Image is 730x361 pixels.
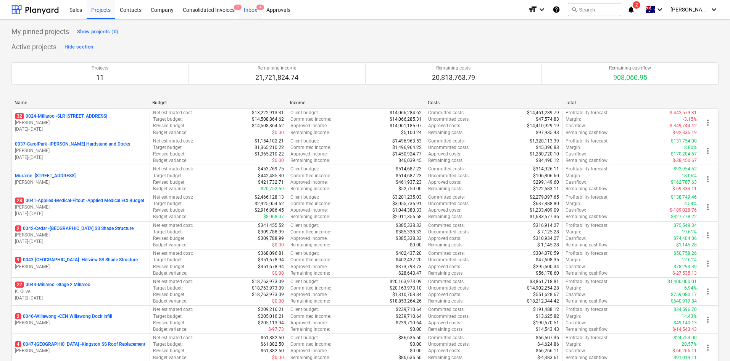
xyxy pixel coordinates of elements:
[15,282,24,288] span: 22
[566,194,609,201] p: Profitability forecast :
[396,173,422,179] p: $514,687.23
[153,157,187,164] p: Budget variance :
[290,285,331,291] p: Committed income :
[290,214,330,220] p: Remaining income :
[234,5,242,10] span: 1
[533,222,559,229] p: $316,914.27
[396,222,422,229] p: $385,338.33
[153,264,185,270] p: Revised budget :
[428,130,464,136] p: Remaining costs :
[410,242,422,248] p: $0.00
[566,264,586,270] p: Cashflow :
[255,194,284,201] p: $2,466,128.13
[290,151,328,157] p: Approved income :
[290,123,328,129] p: Approved income :
[15,232,147,238] p: [PERSON_NAME]
[530,138,559,144] p: $1,320,113.39
[153,138,193,144] p: Net estimated cost :
[396,257,422,263] p: $402,437.20
[15,282,147,301] div: 220044-Millaroo -Stage 2 MillarooK. Olive[DATE]-[DATE]
[566,151,586,157] p: Cashflow :
[15,341,21,347] span: 4
[428,186,464,192] p: Remaining costs :
[432,73,475,82] p: 20,813,763.79
[566,278,609,285] p: Profitability forecast :
[258,257,284,263] p: $351,678.94
[672,270,697,277] p: $-27,535.13
[566,214,609,220] p: Remaining cashflow :
[15,179,147,186] p: [PERSON_NAME]
[255,138,284,144] p: $1,154,102.21
[252,116,284,123] p: $14,508,864.62
[15,141,130,147] p: 0037-CarolPark - [PERSON_NAME] Hardstand and Docks
[153,291,185,298] p: Revised budget :
[530,194,559,201] p: $2,279,097.65
[428,179,461,186] p: Approved costs :
[15,341,145,348] p: 0047-[GEOGRAPHIC_DATA] - Kingston SS Roof Replacement
[428,229,470,235] p: Uncommitted costs :
[692,324,730,361] iframe: Chat Widget
[290,257,331,263] p: Committed income :
[15,100,146,105] div: Name
[674,250,697,257] p: $50,758.26
[674,235,697,242] p: $74,404.06
[153,201,183,207] p: Target budget :
[428,264,461,270] p: Approved costs :
[392,138,422,144] p: $1,496,963.53
[703,231,712,240] span: more_vert
[290,264,328,270] p: Approved income :
[290,270,330,277] p: Remaining income :
[533,166,559,172] p: $314,926.11
[153,130,187,136] p: Budget variance :
[272,130,284,136] p: $0.00
[153,166,193,172] p: Net estimated cost :
[428,194,465,201] p: Committed costs :
[530,278,559,285] p: $3,861,718.81
[432,65,475,71] p: Remaining costs
[392,201,422,207] p: $3,055,735.91
[566,100,697,105] div: Total
[153,123,185,129] p: Revised budget :
[537,242,559,248] p: $-1,145.28
[428,235,461,242] p: Approved costs :
[252,291,284,298] p: $18,763,973.09
[153,144,183,151] p: Target budget :
[290,207,328,214] p: Approved income :
[566,201,581,207] p: Margin :
[290,222,319,229] p: Client budget :
[428,123,461,129] p: Approved costs :
[252,123,284,129] p: $14,508,864.62
[533,179,559,186] p: $299,149.60
[566,285,581,291] p: Margin :
[153,214,187,220] p: Budget variance :
[15,257,138,263] p: 0043-[GEOGRAPHIC_DATA] - Hillview SS Shade Structure
[153,229,183,235] p: Target budget :
[258,166,284,172] p: $453,769.75
[655,5,664,14] i: keyboard_arrow_down
[15,210,147,217] p: [DATE] - [DATE]
[566,173,581,179] p: Margin :
[153,235,185,242] p: Revised budget :
[703,287,712,296] span: more_vert
[566,270,609,277] p: Remaining cashflow :
[15,288,147,295] p: K. Olive
[667,278,697,285] p: $1,400,000.01
[15,341,147,354] div: 40047-[GEOGRAPHIC_DATA] -Kingston SS Roof Replacement[PERSON_NAME]
[566,110,609,116] p: Profitability forecast :
[15,173,147,186] div: Murarrie -[STREET_ADDRESS][PERSON_NAME]
[153,179,185,186] p: Revised budget :
[536,157,559,164] p: $84,490.12
[11,42,56,52] p: Active projects
[428,100,559,105] div: Costs
[15,120,147,126] p: [PERSON_NAME]
[671,194,697,201] p: $138,749.46
[258,250,284,257] p: $368,096.81
[672,186,697,192] p: $-69,833.11
[428,242,464,248] p: Remaining costs :
[684,201,697,207] p: 4.54%
[15,313,112,320] p: 0046-Willawong - CEN Willawong Dock Infill
[428,201,470,207] p: Uncommitted costs :
[703,202,712,212] span: more_vert
[682,229,697,235] p: 19.61%
[396,235,422,242] p: $385,338.33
